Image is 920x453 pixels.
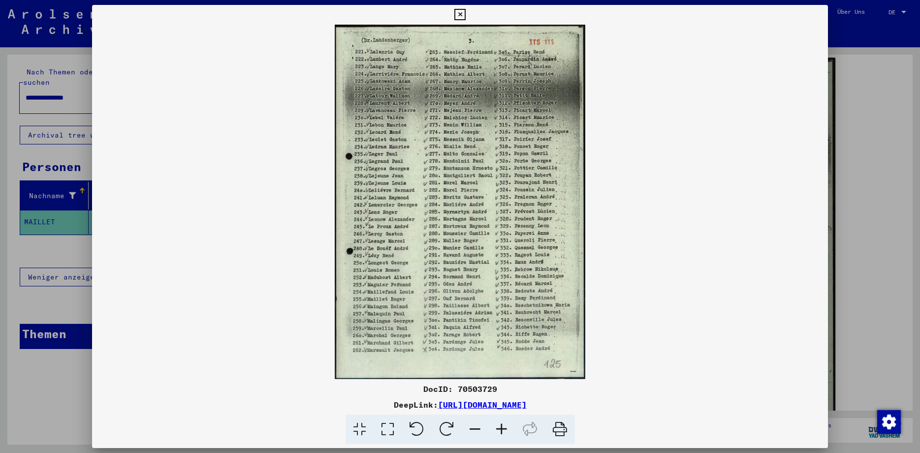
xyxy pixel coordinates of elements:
[877,410,901,434] img: Zustimmung ändern
[877,410,900,433] div: Zustimmung ändern
[438,400,527,410] a: [URL][DOMAIN_NAME]
[92,399,828,411] div: DeepLink:
[92,383,828,395] div: DocID: 70503729
[92,25,828,379] img: 001.jpg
